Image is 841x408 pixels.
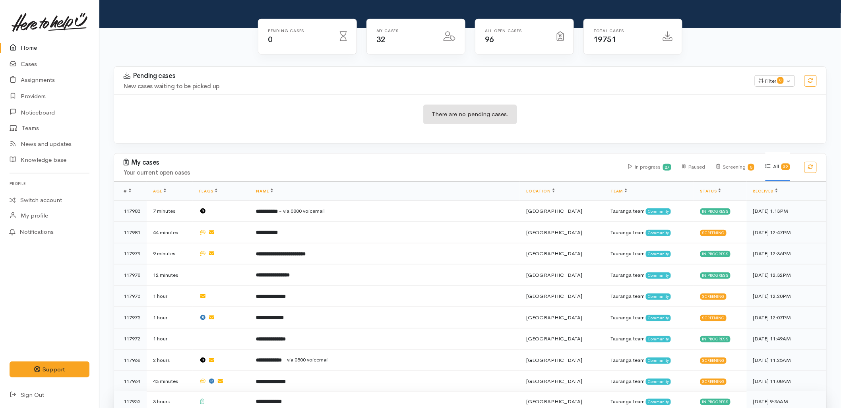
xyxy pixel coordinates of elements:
[114,264,147,286] td: 117978
[777,77,784,84] span: 0
[604,200,694,222] td: Tauranga team
[646,251,671,257] span: Community
[747,350,826,371] td: [DATE] 11:25AM
[376,29,434,33] h6: My cases
[114,200,147,222] td: 117983
[526,314,582,321] span: [GEOGRAPHIC_DATA]
[10,361,89,378] button: Support
[485,35,494,45] span: 96
[604,371,694,392] td: Tauranga team
[147,307,193,328] td: 1 hour
[646,208,671,215] span: Community
[147,243,193,264] td: 9 minutes
[526,250,582,257] span: [GEOGRAPHIC_DATA]
[682,153,705,181] div: Paused
[124,169,619,176] h4: Your current open cases
[646,315,671,321] span: Community
[700,315,727,321] div: Screening
[147,222,193,243] td: 44 minutes
[526,378,582,385] span: [GEOGRAPHIC_DATA]
[700,357,727,364] div: Screening
[747,243,826,264] td: [DATE] 12:36PM
[604,264,694,286] td: Tauranga team
[114,371,147,392] td: 117964
[604,328,694,350] td: Tauranga team
[747,307,826,328] td: [DATE] 12:07PM
[755,75,795,87] button: Filter0
[153,188,166,194] a: Age
[646,272,671,279] span: Community
[700,379,727,385] div: Screening
[526,272,582,278] span: [GEOGRAPHIC_DATA]
[114,222,147,243] td: 117981
[700,272,731,279] div: In progress
[717,153,755,181] div: Screening
[526,293,582,299] span: [GEOGRAPHIC_DATA]
[700,293,727,300] div: Screening
[747,286,826,307] td: [DATE] 12:20PM
[10,178,89,189] h6: Profile
[526,335,582,342] span: [GEOGRAPHIC_DATA]
[114,286,147,307] td: 117976
[526,398,582,405] span: [GEOGRAPHIC_DATA]
[665,165,669,170] b: 27
[526,357,582,363] span: [GEOGRAPHIC_DATA]
[268,29,330,33] h6: Pending cases
[124,188,131,194] span: #
[268,35,273,45] span: 0
[750,165,752,170] b: 5
[604,243,694,264] td: Tauranga team
[700,336,731,342] div: In progress
[747,264,826,286] td: [DATE] 12:32PM
[700,188,721,194] a: Status
[628,153,672,181] div: In progress
[114,350,147,371] td: 117968
[604,307,694,328] td: Tauranga team
[526,208,582,214] span: [GEOGRAPHIC_DATA]
[646,379,671,385] span: Community
[114,307,147,328] td: 117975
[526,229,582,236] span: [GEOGRAPHIC_DATA]
[747,222,826,243] td: [DATE] 12:47PM
[747,328,826,350] td: [DATE] 11:49AM
[604,222,694,243] td: Tauranga team
[124,72,745,80] h3: Pending cases
[604,286,694,307] td: Tauranga team
[593,29,653,33] h6: Total cases
[593,35,616,45] span: 19751
[485,29,547,33] h6: All Open cases
[646,357,671,364] span: Community
[646,230,671,236] span: Community
[604,350,694,371] td: Tauranga team
[700,208,731,215] div: In progress
[646,336,671,342] span: Community
[700,399,731,405] div: In progress
[753,188,778,194] a: Received
[610,188,627,194] a: Team
[124,159,619,167] h3: My cases
[147,264,193,286] td: 12 minutes
[747,200,826,222] td: [DATE] 1:13PM
[526,188,554,194] a: Location
[765,152,790,181] div: All
[376,35,386,45] span: 32
[114,328,147,350] td: 117972
[147,371,193,392] td: 43 minutes
[256,188,273,194] a: Name
[783,164,788,169] b: 32
[423,105,517,124] div: There are no pending cases.
[147,286,193,307] td: 1 hour
[700,251,731,257] div: In progress
[279,208,325,214] span: - via 0800 voicemail
[283,356,329,363] span: - via 0800 voicemail
[147,350,193,371] td: 2 hours
[646,399,671,405] span: Community
[147,200,193,222] td: 7 minutes
[199,188,217,194] a: Flags
[747,371,826,392] td: [DATE] 11:08AM
[114,243,147,264] td: 117979
[700,230,727,236] div: Screening
[646,293,671,300] span: Community
[147,328,193,350] td: 1 hour
[124,83,745,90] h4: New cases waiting to be picked up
